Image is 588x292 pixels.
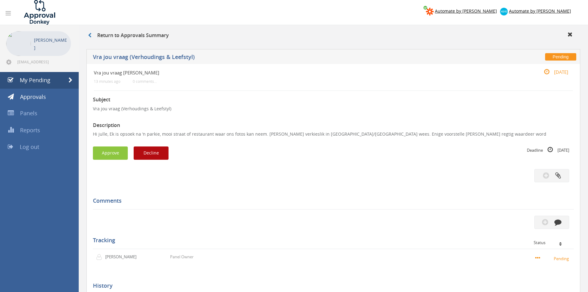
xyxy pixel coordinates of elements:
[527,146,569,153] small: Deadline [DATE]
[20,76,50,84] span: My Pending
[94,79,120,84] small: 13 minutes ago
[545,53,576,61] span: Pending
[20,109,37,117] span: Panels
[509,8,571,14] span: Automate by [PERSON_NAME]
[426,8,434,15] img: zapier-logomark.png
[134,146,169,160] button: Decline
[93,198,569,204] h5: Comments
[93,131,574,137] p: Hi julle, Ek is opsoek na ‘n parkie, mooi straat of restaurant waar ons fotos kan neem. [PERSON_N...
[93,54,431,62] h5: Vra jou vraag (Verhoudings & Leefstyl)
[93,283,569,289] h5: History
[20,126,40,134] span: Reports
[93,123,574,128] h3: Description
[170,254,194,260] p: Panel Owner
[535,255,571,262] small: Pending
[17,59,70,64] span: [EMAIL_ADDRESS][DOMAIN_NAME]
[500,8,508,15] img: xero-logo.png
[534,240,569,245] div: Status
[20,143,39,150] span: Log out
[94,70,493,75] h4: Vra jou vraag [PERSON_NAME]
[93,237,569,243] h5: Tracking
[20,93,46,100] span: Approvals
[88,33,169,38] h3: Return to Approvals Summary
[133,79,157,84] small: 0 comments...
[93,106,574,112] p: Vra jou vraag (Verhoudings & Leefstyl)
[34,36,68,52] p: [PERSON_NAME]
[93,97,574,103] h3: Subject
[435,8,497,14] span: Automate by [PERSON_NAME]
[96,254,105,260] img: user-icon.png
[537,69,568,75] small: [DATE]
[105,254,141,260] p: [PERSON_NAME]
[93,146,128,160] button: Approve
